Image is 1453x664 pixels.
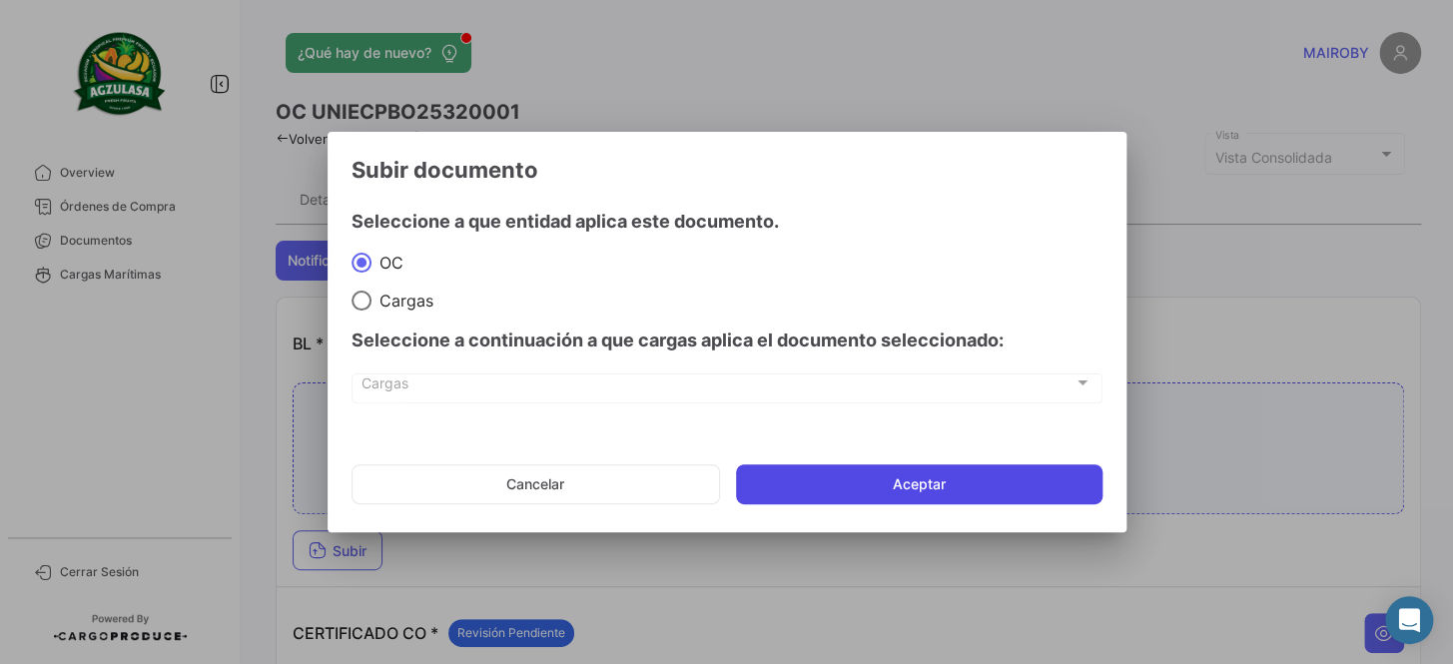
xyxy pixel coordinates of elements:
[736,464,1102,504] button: Aceptar
[1385,596,1433,644] div: Abrir Intercom Messenger
[352,208,1102,236] h4: Seleccione a que entidad aplica este documento.
[352,464,720,504] button: Cancelar
[371,291,433,311] span: Cargas
[362,378,1074,395] span: Cargas
[371,253,403,273] span: OC
[352,327,1102,354] h4: Seleccione a continuación a que cargas aplica el documento seleccionado:
[352,156,1102,184] h3: Subir documento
